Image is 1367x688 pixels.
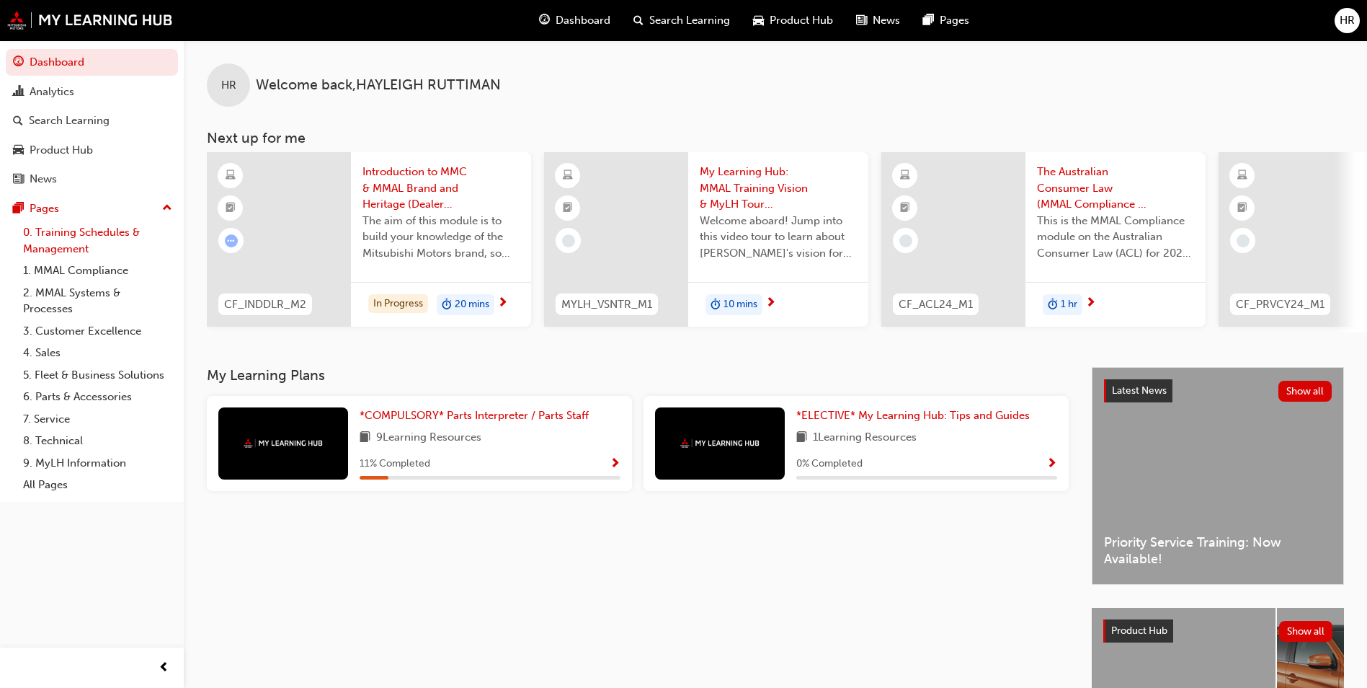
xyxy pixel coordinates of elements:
img: mmal [7,11,173,30]
button: HR [1335,8,1360,33]
span: next-icon [497,297,508,310]
a: news-iconNews [845,6,912,35]
a: 3. Customer Excellence [17,320,178,343]
span: search-icon [13,115,23,128]
span: learningRecordVerb_NONE-icon [562,234,575,247]
a: Dashboard [6,49,178,76]
span: 0 % Completed [796,456,863,472]
span: *COMPULSORY* Parts Interpreter / Parts Staff [360,409,589,422]
a: search-iconSearch Learning [622,6,742,35]
span: next-icon [1085,297,1096,310]
span: Welcome aboard! Jump into this video tour to learn about [PERSON_NAME]'s vision for your learning... [700,213,857,262]
button: Pages [6,195,178,222]
span: booktick-icon [1237,199,1247,218]
span: The aim of this module is to build your knowledge of the Mitsubishi Motors brand, so you can demo... [362,213,520,262]
a: Latest NewsShow all [1104,379,1332,402]
span: Welcome back , HAYLEIGH RUTTIMAN [256,77,501,94]
span: Latest News [1112,384,1167,397]
span: learningResourceType_ELEARNING-icon [1237,167,1247,185]
span: HR [1340,12,1355,29]
span: book-icon [796,429,807,447]
span: 1 hr [1061,296,1077,313]
img: mmal [680,438,760,448]
span: guage-icon [539,12,550,30]
a: Latest NewsShow allPriority Service Training: Now Available! [1092,367,1344,585]
a: Search Learning [6,107,178,134]
a: pages-iconPages [912,6,981,35]
a: *COMPULSORY* Parts Interpreter / Parts Staff [360,407,595,424]
span: guage-icon [13,56,24,69]
button: Show all [1279,621,1333,642]
span: up-icon [162,199,172,218]
div: In Progress [368,294,428,314]
span: learningRecordVerb_ATTEMPT-icon [225,234,238,247]
span: chart-icon [13,86,24,99]
button: Show all [1278,381,1332,402]
span: 11 % Completed [360,456,430,472]
a: All Pages [17,474,178,496]
span: next-icon [765,297,776,310]
span: HR [221,77,236,94]
span: Dashboard [556,12,610,29]
div: News [30,171,57,188]
button: Show Progress [1046,455,1057,473]
span: 1 Learning Resources [813,429,917,447]
a: guage-iconDashboard [527,6,622,35]
span: learningResourceType_ELEARNING-icon [226,167,236,185]
span: The Australian Consumer Law (MMAL Compliance - 2024) [1037,164,1194,213]
span: Introduction to MMC & MMAL Brand and Heritage (Dealer Induction) [362,164,520,213]
a: 1. MMAL Compliance [17,260,178,282]
h3: My Learning Plans [207,367,1069,384]
span: pages-icon [13,203,24,216]
div: Pages [30,200,59,217]
a: 7. Service [17,408,178,431]
span: CF_ACL24_M1 [899,296,973,313]
span: Product Hub [1111,625,1167,637]
button: Show Progress [610,455,620,473]
span: Priority Service Training: Now Available! [1104,534,1332,567]
span: prev-icon [159,659,169,677]
span: duration-icon [442,296,452,314]
span: My Learning Hub: MMAL Training Vision & MyLH Tour (Elective) [700,164,857,213]
a: 4. Sales [17,342,178,364]
span: search-icon [633,12,644,30]
a: *ELECTIVE* My Learning Hub: Tips and Guides [796,407,1036,424]
span: MYLH_VSNTR_M1 [561,296,652,313]
a: CF_ACL24_M1The Australian Consumer Law (MMAL Compliance - 2024)This is the MMAL Compliance module... [881,152,1206,327]
span: CF_PRVCY24_M1 [1236,296,1324,313]
button: DashboardAnalyticsSearch LearningProduct HubNews [6,46,178,195]
a: CF_INDDLR_M2Introduction to MMC & MMAL Brand and Heritage (Dealer Induction)The aim of this modul... [207,152,531,327]
span: learningRecordVerb_NONE-icon [899,234,912,247]
a: 9. MyLH Information [17,452,178,475]
span: car-icon [753,12,764,30]
div: Product Hub [30,142,93,159]
a: Analytics [6,79,178,105]
h3: Next up for me [184,130,1367,146]
span: booktick-icon [563,199,573,218]
span: learningResourceType_ELEARNING-icon [563,167,573,185]
span: car-icon [13,144,24,157]
span: booktick-icon [226,199,236,218]
span: news-icon [856,12,867,30]
span: booktick-icon [900,199,910,218]
span: Pages [940,12,969,29]
span: 9 Learning Resources [376,429,481,447]
span: CF_INDDLR_M2 [224,296,306,313]
span: This is the MMAL Compliance module on the Australian Consumer Law (ACL) for 2024. Complete this m... [1037,213,1194,262]
a: 8. Technical [17,430,178,452]
a: MYLH_VSNTR_M1My Learning Hub: MMAL Training Vision & MyLH Tour (Elective)Welcome aboard! Jump int... [544,152,868,327]
span: learningRecordVerb_NONE-icon [1237,234,1250,247]
a: Product Hub [6,137,178,164]
span: Search Learning [649,12,730,29]
a: 6. Parts & Accessories [17,386,178,408]
span: News [873,12,900,29]
span: 20 mins [455,296,489,313]
span: *ELECTIVE* My Learning Hub: Tips and Guides [796,409,1030,422]
a: 5. Fleet & Business Solutions [17,364,178,387]
a: 2. MMAL Systems & Processes [17,282,178,320]
a: 0. Training Schedules & Management [17,221,178,260]
span: Show Progress [1046,458,1057,471]
a: Product HubShow all [1103,619,1332,643]
div: Search Learning [29,113,110,129]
